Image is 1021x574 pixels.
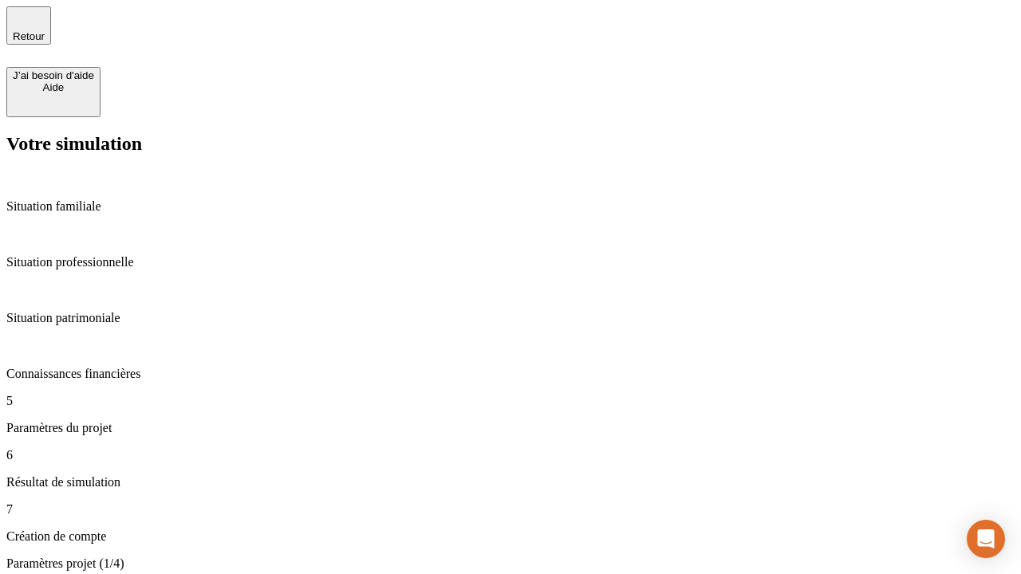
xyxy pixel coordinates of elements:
h2: Votre simulation [6,133,1015,155]
p: Situation familiale [6,199,1015,214]
p: Paramètres projet (1/4) [6,556,1015,571]
p: Création de compte [6,529,1015,544]
div: Aide [13,81,94,93]
button: Retour [6,6,51,45]
p: Situation patrimoniale [6,311,1015,325]
div: J’ai besoin d'aide [13,69,94,81]
span: Retour [13,30,45,42]
p: 6 [6,448,1015,462]
p: Situation professionnelle [6,255,1015,269]
p: Connaissances financières [6,367,1015,381]
p: Paramètres du projet [6,421,1015,435]
p: 7 [6,502,1015,517]
button: J’ai besoin d'aideAide [6,67,101,117]
p: Résultat de simulation [6,475,1015,489]
p: 5 [6,394,1015,408]
div: Open Intercom Messenger [967,520,1005,558]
